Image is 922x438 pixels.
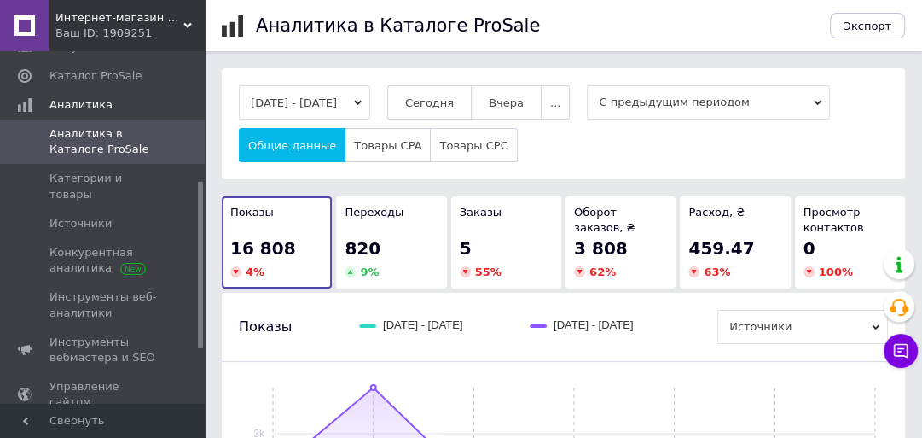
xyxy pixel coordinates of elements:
[574,206,635,234] span: Оборот заказов, ₴
[354,139,421,152] span: Товары CPA
[239,85,370,120] button: [DATE] - [DATE]
[360,266,379,278] span: 9 %
[574,238,628,259] span: 3 808
[230,206,274,219] span: Показы
[55,10,183,26] span: Интернет-магазин Плантация
[49,289,158,320] span: Инструменты веб-аналитики
[830,13,905,38] button: Экспорт
[230,238,296,259] span: 16 808
[49,216,112,231] span: Источники
[704,266,730,278] span: 63 %
[688,206,745,219] span: Расход, ₴
[345,238,380,259] span: 820
[489,96,524,109] span: Вчера
[55,26,205,41] div: Ваш ID: 1909251
[460,238,472,259] span: 5
[803,238,815,259] span: 0
[248,139,336,152] span: Общие данные
[844,20,891,32] span: Экспорт
[49,379,158,410] span: Управление сайтом
[460,206,502,219] span: Заказы
[49,335,158,365] span: Инструменты вебмастера и SEO
[688,238,754,259] span: 459.47
[475,266,502,278] span: 55 %
[246,266,264,278] span: 4 %
[884,334,918,368] button: Чат с покупателем
[49,68,142,84] span: Каталог ProSale
[471,85,542,120] button: Вчера
[717,310,888,344] span: Источники
[49,171,158,201] span: Категории и товары
[587,85,830,120] span: С предыдущим периодом
[256,15,540,36] h1: Аналитика в Каталоге ProSale
[387,85,472,120] button: Сегодня
[439,139,507,152] span: Товары CPC
[49,126,158,157] span: Аналитика в Каталоге ProSale
[345,128,431,162] button: Товары CPA
[819,266,853,278] span: 100 %
[541,85,570,120] button: ...
[239,318,292,336] span: Показы
[49,97,113,113] span: Аналитика
[589,266,616,278] span: 62 %
[239,128,345,162] button: Общие данные
[550,96,560,109] span: ...
[803,206,864,234] span: Просмотр контактов
[49,245,158,276] span: Конкурентная аналитика
[345,206,403,219] span: Переходы
[430,128,517,162] button: Товары CPC
[405,96,454,109] span: Сегодня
